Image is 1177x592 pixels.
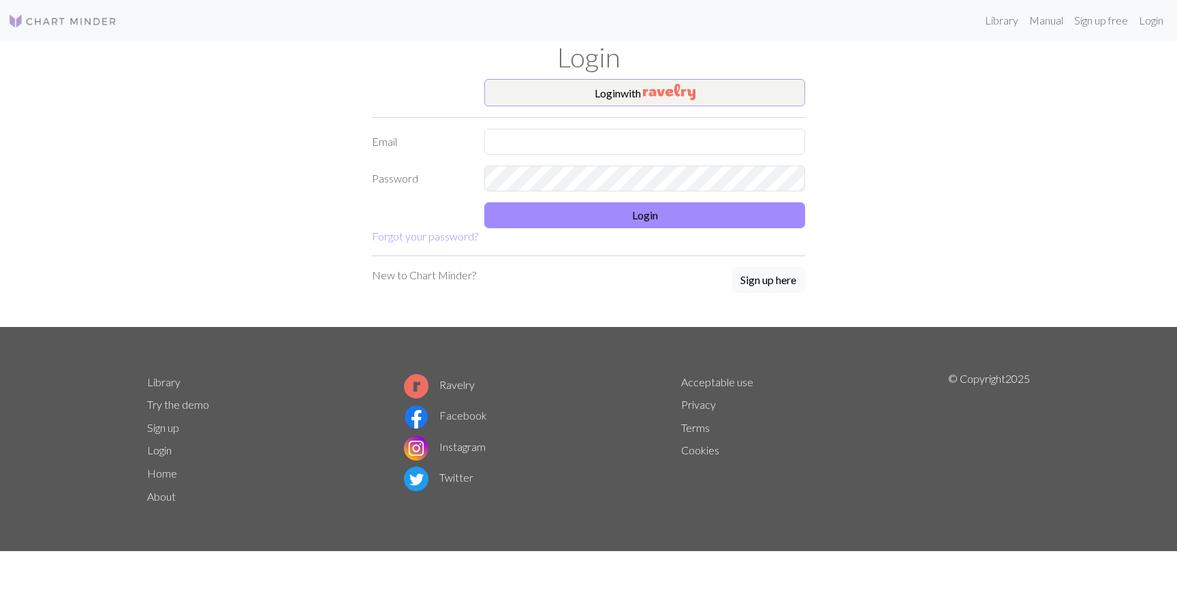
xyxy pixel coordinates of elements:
[364,166,476,191] label: Password
[147,490,176,503] a: About
[1069,7,1133,34] a: Sign up free
[732,267,805,293] button: Sign up here
[484,202,805,228] button: Login
[139,41,1038,74] h1: Login
[372,230,478,243] a: Forgot your password?
[404,467,428,491] img: Twitter logo
[948,371,1030,508] p: © Copyright 2025
[147,467,177,480] a: Home
[681,398,716,411] a: Privacy
[681,375,753,388] a: Acceptable use
[979,7,1024,34] a: Library
[484,79,805,106] button: Loginwith
[404,409,487,422] a: Facebook
[147,398,209,411] a: Try the demo
[681,443,719,456] a: Cookies
[404,440,486,453] a: Instagram
[681,421,710,434] a: Terms
[404,378,475,391] a: Ravelry
[372,267,476,283] p: New to Chart Minder?
[1024,7,1069,34] a: Manual
[404,436,428,461] img: Instagram logo
[404,405,428,429] img: Facebook logo
[643,84,695,100] img: Ravelry
[8,13,117,29] img: Logo
[404,471,473,484] a: Twitter
[1133,7,1169,34] a: Login
[147,375,181,388] a: Library
[732,267,805,294] a: Sign up here
[364,129,476,155] label: Email
[404,374,428,399] img: Ravelry logo
[147,443,172,456] a: Login
[147,421,179,434] a: Sign up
